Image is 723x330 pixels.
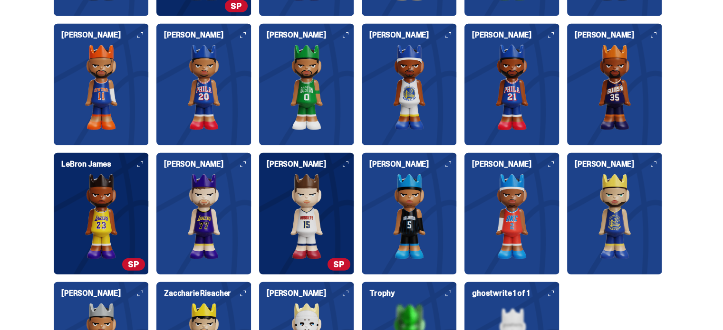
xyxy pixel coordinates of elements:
[369,160,457,168] h6: [PERSON_NAME]
[464,174,559,259] img: card image
[567,174,662,259] img: card image
[369,31,457,39] h6: [PERSON_NAME]
[61,31,149,39] h6: [PERSON_NAME]
[259,174,354,259] img: card image
[156,174,251,259] img: card image
[61,160,149,168] h6: LeBron James
[575,31,662,39] h6: [PERSON_NAME]
[472,290,559,297] h6: ghostwrite 1 of 1
[362,45,457,130] img: card image
[369,290,457,297] h6: Trophy
[54,45,149,130] img: card image
[122,258,145,271] span: SP
[267,31,354,39] h6: [PERSON_NAME]
[259,45,354,130] img: card image
[362,174,457,259] img: card image
[164,160,251,168] h6: [PERSON_NAME]
[472,31,559,39] h6: [PERSON_NAME]
[328,258,350,271] span: SP
[567,45,662,130] img: card image
[464,45,559,130] img: card image
[54,174,149,259] img: card image
[267,290,354,297] h6: [PERSON_NAME]
[61,290,149,297] h6: [PERSON_NAME]
[164,290,251,297] h6: Zaccharie Risacher
[156,45,251,130] img: card image
[164,31,251,39] h6: [PERSON_NAME]
[472,160,559,168] h6: [PERSON_NAME]
[575,160,662,168] h6: [PERSON_NAME]
[267,160,354,168] h6: [PERSON_NAME]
